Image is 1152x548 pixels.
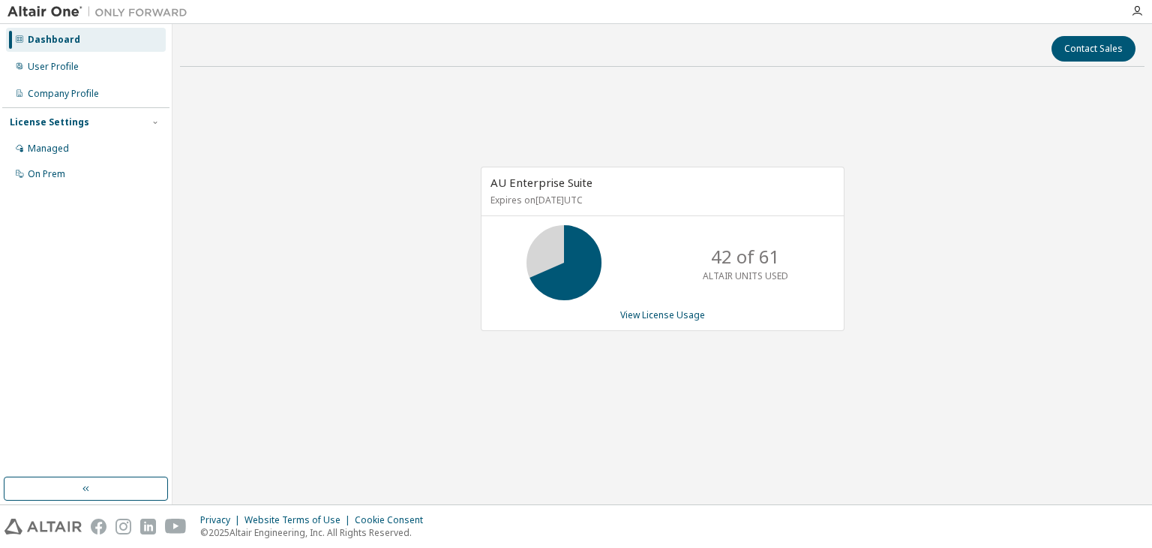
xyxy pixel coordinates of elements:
[200,514,244,526] div: Privacy
[711,244,780,269] p: 42 of 61
[4,519,82,534] img: altair_logo.svg
[620,309,705,321] a: View License Usage
[490,175,592,190] span: AU Enterprise Suite
[200,526,432,539] p: © 2025 Altair Engineering, Inc. All Rights Reserved.
[140,519,156,534] img: linkedin.svg
[28,34,80,46] div: Dashboard
[91,519,106,534] img: facebook.svg
[490,194,831,206] p: Expires on [DATE] UTC
[28,168,65,180] div: On Prem
[1051,36,1135,62] button: Contact Sales
[165,519,187,534] img: youtube.svg
[355,514,432,526] div: Cookie Consent
[28,88,99,100] div: Company Profile
[244,514,355,526] div: Website Terms of Use
[10,116,89,128] div: License Settings
[28,143,69,155] div: Managed
[703,269,788,282] p: ALTAIR UNITS USED
[7,5,195,20] img: Altair One
[115,519,131,534] img: instagram.svg
[28,61,79,73] div: User Profile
